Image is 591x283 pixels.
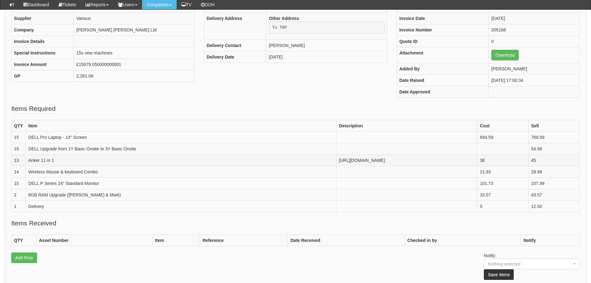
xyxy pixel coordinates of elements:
th: Company [12,24,74,36]
td: 0 [489,36,580,47]
td: [PERSON_NAME] [489,63,580,75]
td: Delivery [26,201,336,212]
th: GP [12,70,74,82]
th: Added By [397,63,489,75]
th: Invoice Date [397,13,489,24]
th: Date Received [288,235,405,246]
td: Wireless Mouse & keyboard Combo [26,166,336,178]
td: £15079.050000000001 [74,59,194,70]
td: 13 [12,155,26,166]
td: 1 [12,201,26,212]
th: Item [152,235,200,246]
td: DELL Upgrade from 1Y Basic Onsite to 3Y Basic Onsite [26,143,336,155]
a: Add Row [11,252,37,263]
td: 2 [12,189,26,201]
th: Asset Number [36,235,153,246]
a: Download [491,50,519,60]
td: [URL][DOMAIN_NAME] [336,155,477,166]
td: [PERSON_NAME] [266,40,387,51]
td: 694.59 [477,132,528,143]
td: [DATE] 17:00:34 [489,75,580,86]
button: Nothing selected [484,259,580,269]
td: Anker 11 in 1 [26,155,336,166]
td: 21.93 [477,166,528,178]
div: Nothing selected [488,261,564,267]
th: Item [26,120,336,132]
td: 205168 [489,24,580,36]
b: Other Address [269,16,299,21]
th: Invoice Amount [12,59,74,70]
th: QTY [12,120,26,132]
th: Reference [200,235,288,246]
th: Cost [477,120,528,132]
th: Checked in by [405,235,521,246]
th: Delivery Address [204,13,266,40]
td: 15 [12,143,26,155]
td: 107.99 [528,178,579,189]
th: Delivery Date [204,51,266,63]
td: 2,261.09 [74,70,194,82]
th: Sell [528,120,579,132]
th: Notify [521,235,580,246]
th: Supplier [12,13,74,24]
legend: Items Required [11,104,55,114]
th: Quote ID [397,36,489,47]
button: Save Items [484,269,514,280]
td: 769.59 [528,132,579,143]
th: Invoice Details [12,36,74,47]
td: Various [74,13,194,24]
th: Invoice Number [397,24,489,36]
td: 8GB RAM Upgrade ([PERSON_NAME] & Mark) [26,189,336,201]
td: 28.99 [528,166,579,178]
td: [DATE] [489,13,580,24]
th: Special Instructions [12,47,74,59]
td: 45 [528,155,579,166]
th: Description [336,120,477,132]
td: 54.99 [528,143,579,155]
td: 12.50 [528,201,579,212]
td: 15 [12,132,26,143]
pre: To TOP [269,21,384,34]
th: QTY [12,235,36,246]
th: Date Raised [397,75,489,86]
td: DELL Pro Laptop - 14" Screen [26,132,336,143]
th: Delivery Contact [204,40,266,51]
p: Notify: [484,252,580,280]
td: [PERSON_NAME] [PERSON_NAME] Ltd [74,24,194,36]
td: DELL P Series 24" Standard Monitor [26,178,336,189]
td: 38 [477,155,528,166]
td: 15x new machines [74,47,194,59]
td: 14 [12,166,26,178]
legend: Items Received [11,219,56,228]
td: 15 [12,178,26,189]
th: Attachment [397,47,489,63]
td: [DATE] [266,51,387,63]
th: Date Approved [397,86,489,98]
td: 43.57 [528,189,579,201]
td: 33.57 [477,189,528,201]
td: 101.73 [477,178,528,189]
td: 5 [477,201,528,212]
